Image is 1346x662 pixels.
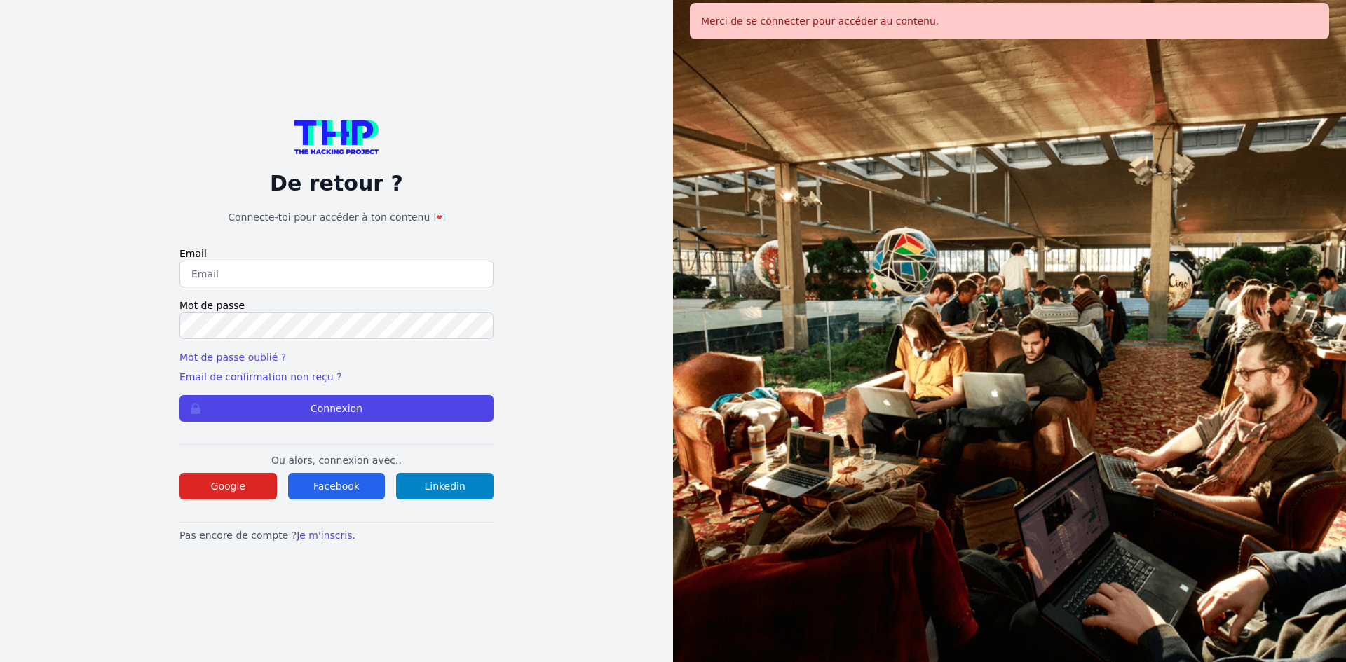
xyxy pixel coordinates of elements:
[179,171,494,196] p: De retour ?
[288,473,386,499] button: Facebook
[179,210,494,224] h1: Connecte-toi pour accéder à ton contenu 💌
[294,120,379,154] img: logo
[297,530,355,541] a: Je m'inscris.
[179,298,494,312] label: Mot de passe
[179,371,341,382] a: Email de confirmation non reçu ?
[690,3,1329,39] div: Merci de se connecter pour accéder au contenu.
[179,352,286,363] a: Mot de passe oublié ?
[179,247,494,261] label: Email
[179,395,494,422] button: Connexion
[179,473,277,499] button: Google
[179,528,494,542] p: Pas encore de compte ?
[396,473,494,499] button: Linkedin
[179,453,494,467] p: Ou alors, connexion avec..
[179,261,494,287] input: Email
